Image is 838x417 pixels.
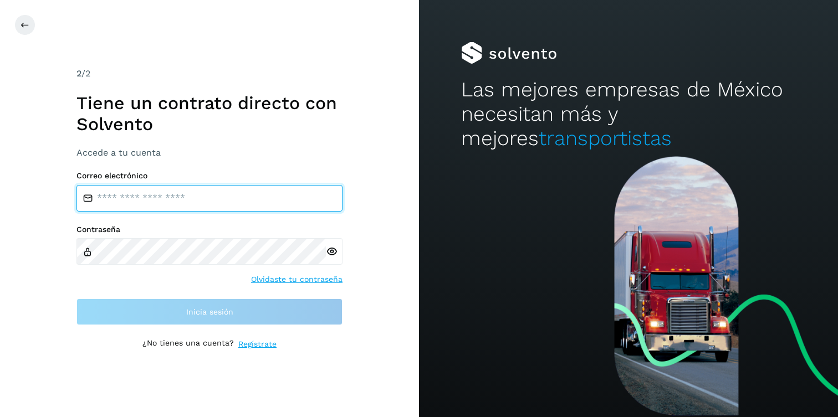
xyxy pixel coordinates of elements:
p: ¿No tienes una cuenta? [142,338,234,350]
h3: Accede a tu cuenta [76,147,343,158]
a: Regístrate [238,338,277,350]
h1: Tiene un contrato directo con Solvento [76,92,343,135]
div: /2 [76,67,343,80]
label: Correo electrónico [76,171,343,181]
span: Inicia sesión [186,308,233,316]
h2: Las mejores empresas de México necesitan más y mejores [461,78,796,151]
span: transportistas [539,126,672,150]
button: Inicia sesión [76,298,343,325]
span: 2 [76,68,81,79]
a: Olvidaste tu contraseña [251,274,343,285]
label: Contraseña [76,225,343,234]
